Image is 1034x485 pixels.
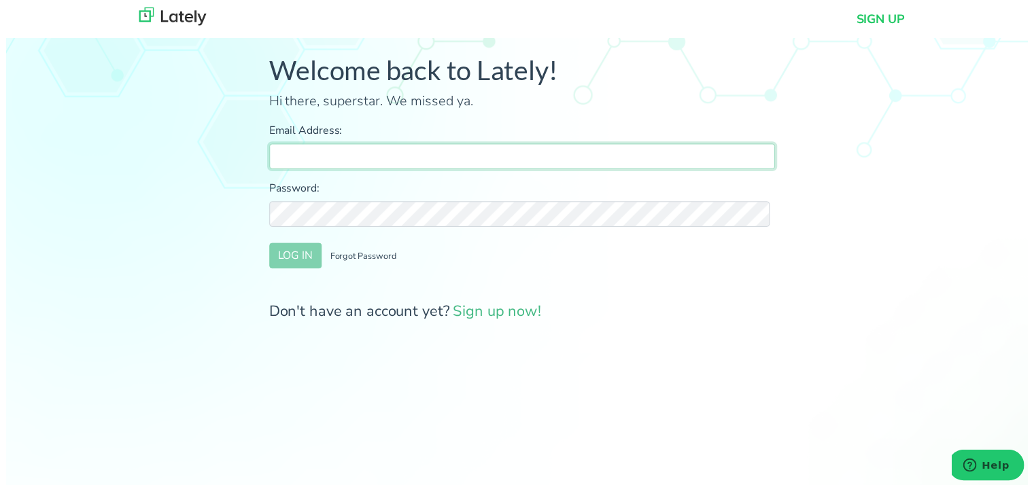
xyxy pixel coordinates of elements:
img: lately_logo_nav.700ca2e7.jpg [135,7,203,26]
small: Forgot Password [328,253,395,266]
a: Sign up now! [453,305,542,325]
h1: Welcome back to Lately! [266,54,778,87]
button: Forgot Password [320,246,404,272]
p: Hi there, superstar. We missed ya. [266,92,778,113]
span: Don't have an account yet? [266,305,542,325]
label: Email Address: [266,124,778,140]
a: SIGN UP [861,10,910,29]
label: Password: [266,182,778,198]
button: LOG IN [266,246,320,272]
